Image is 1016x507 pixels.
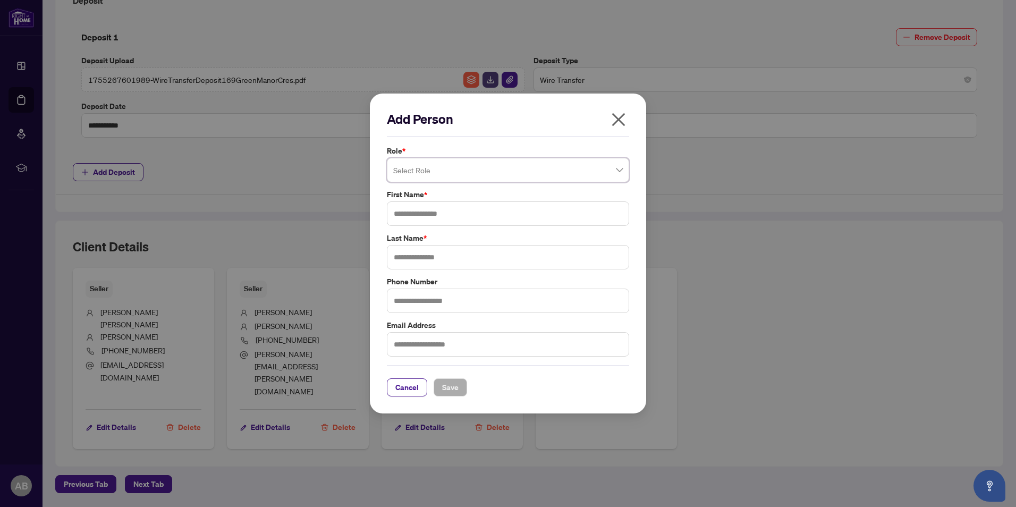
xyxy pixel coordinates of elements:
label: Phone Number [387,276,629,288]
button: Open asap [973,470,1005,502]
label: Role [387,145,629,157]
label: Email Address [387,319,629,331]
label: First Name [387,189,629,200]
button: Cancel [387,378,427,396]
button: Save [434,378,467,396]
h2: Add Person [387,111,629,128]
span: Cancel [395,379,419,396]
label: Last Name [387,232,629,244]
span: close [610,111,627,128]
